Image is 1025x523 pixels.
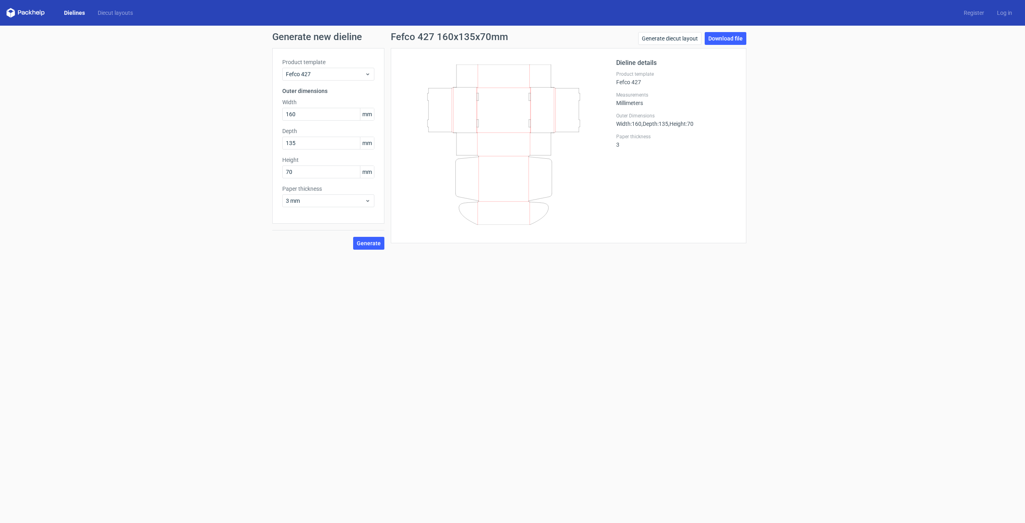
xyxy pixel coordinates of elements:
div: Millimeters [616,92,736,106]
label: Height [282,156,374,164]
span: mm [360,137,374,149]
label: Width [282,98,374,106]
label: Outer Dimensions [616,113,736,119]
h1: Generate new dieline [272,32,753,42]
div: Fefco 427 [616,71,736,85]
span: Generate [357,240,381,246]
label: Product template [282,58,374,66]
span: Fefco 427 [286,70,365,78]
h3: Outer dimensions [282,87,374,95]
span: 3 mm [286,197,365,205]
label: Measurements [616,92,736,98]
a: Download file [705,32,746,45]
label: Paper thickness [282,185,374,193]
span: , Height : 70 [668,121,693,127]
a: Log in [991,9,1019,17]
a: Diecut layouts [91,9,139,17]
a: Generate diecut layout [638,32,701,45]
div: 3 [616,133,736,148]
span: mm [360,108,374,120]
label: Paper thickness [616,133,736,140]
label: Product template [616,71,736,77]
button: Generate [353,237,384,250]
a: Dielines [58,9,91,17]
a: Register [957,9,991,17]
h1: Fefco 427 160x135x70mm [391,32,508,42]
h2: Dieline details [616,58,736,68]
span: , Depth : 135 [641,121,668,127]
label: Depth [282,127,374,135]
span: Width : 160 [616,121,641,127]
span: mm [360,166,374,178]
